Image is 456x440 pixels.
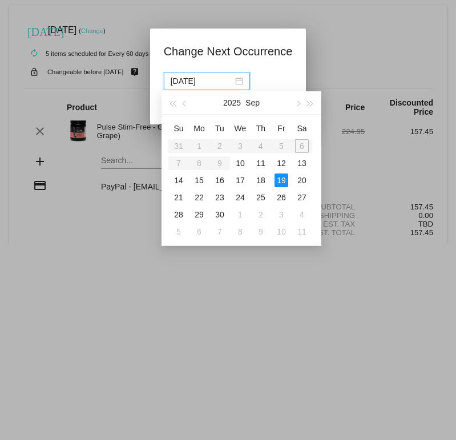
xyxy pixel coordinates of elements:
[230,206,251,223] td: 10/1/2025
[254,156,268,170] div: 11
[233,173,247,187] div: 17
[192,225,206,239] div: 6
[292,206,312,223] td: 10/4/2025
[251,189,271,206] td: 9/25/2025
[168,223,189,240] td: 10/5/2025
[271,155,292,172] td: 9/12/2025
[295,156,309,170] div: 13
[172,191,185,204] div: 21
[223,91,241,114] button: 2025
[275,208,288,221] div: 3
[209,172,230,189] td: 9/16/2025
[251,155,271,172] td: 9/11/2025
[166,91,179,114] button: Last year (Control + left)
[254,173,268,187] div: 18
[172,225,185,239] div: 5
[209,223,230,240] td: 10/7/2025
[189,189,209,206] td: 9/22/2025
[213,191,227,204] div: 23
[230,172,251,189] td: 9/17/2025
[233,191,247,204] div: 24
[271,189,292,206] td: 9/26/2025
[271,172,292,189] td: 9/19/2025
[233,225,247,239] div: 8
[292,119,312,138] th: Sat
[171,75,233,87] input: Select date
[254,225,268,239] div: 9
[251,223,271,240] td: 10/9/2025
[179,91,191,114] button: Previous month (PageUp)
[230,119,251,138] th: Wed
[292,189,312,206] td: 9/27/2025
[251,206,271,223] td: 10/2/2025
[189,223,209,240] td: 10/6/2025
[295,173,309,187] div: 20
[275,173,288,187] div: 19
[189,206,209,223] td: 9/29/2025
[168,189,189,206] td: 9/21/2025
[271,223,292,240] td: 10/10/2025
[271,206,292,223] td: 10/3/2025
[230,155,251,172] td: 9/10/2025
[292,223,312,240] td: 10/11/2025
[292,172,312,189] td: 9/20/2025
[213,208,227,221] div: 30
[189,119,209,138] th: Mon
[192,191,206,204] div: 22
[209,119,230,138] th: Tue
[275,225,288,239] div: 10
[275,156,288,170] div: 12
[213,173,227,187] div: 16
[168,119,189,138] th: Sun
[168,172,189,189] td: 9/14/2025
[189,172,209,189] td: 9/15/2025
[245,91,260,114] button: Sep
[209,189,230,206] td: 9/23/2025
[230,223,251,240] td: 10/8/2025
[172,173,185,187] div: 14
[271,119,292,138] th: Fri
[164,42,293,60] h1: Change Next Occurrence
[233,156,247,170] div: 10
[230,189,251,206] td: 9/24/2025
[168,206,189,223] td: 9/28/2025
[254,191,268,204] div: 25
[292,155,312,172] td: 9/13/2025
[291,91,304,114] button: Next month (PageDown)
[192,208,206,221] div: 29
[304,91,317,114] button: Next year (Control + right)
[295,225,309,239] div: 11
[172,208,185,221] div: 28
[275,191,288,204] div: 26
[233,208,247,221] div: 1
[295,208,309,221] div: 4
[295,191,309,204] div: 27
[254,208,268,221] div: 2
[251,172,271,189] td: 9/18/2025
[192,173,206,187] div: 15
[209,206,230,223] td: 9/30/2025
[251,119,271,138] th: Thu
[213,225,227,239] div: 7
